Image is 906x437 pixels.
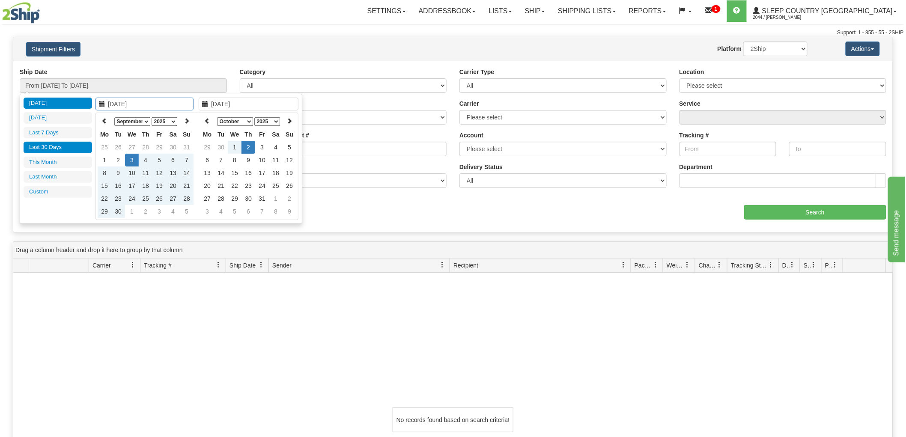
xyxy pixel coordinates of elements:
[698,0,727,22] a: 1
[785,258,800,272] a: Delivery Status filter column settings
[228,166,241,179] td: 15
[200,205,214,218] td: 3
[200,179,214,192] td: 20
[283,179,296,192] td: 26
[435,258,450,272] a: Sender filter column settings
[24,98,92,109] li: [DATE]
[111,141,125,154] td: 26
[228,192,241,205] td: 29
[125,154,139,166] td: 3
[214,192,228,205] td: 28
[139,192,152,205] td: 25
[125,141,139,154] td: 27
[152,205,166,218] td: 3
[667,261,685,270] span: Weight
[200,166,214,179] td: 13
[241,205,255,218] td: 6
[255,192,269,205] td: 31
[98,141,111,154] td: 25
[166,128,180,141] th: Sa
[180,141,194,154] td: 31
[125,205,139,218] td: 1
[269,166,283,179] td: 18
[200,128,214,141] th: Mo
[712,5,721,13] sup: 1
[180,192,194,205] td: 28
[24,127,92,139] li: Last 7 Days
[269,154,283,166] td: 11
[211,258,226,272] a: Tracking # filter column settings
[269,205,283,218] td: 8
[635,261,653,270] span: Packages
[255,154,269,166] td: 10
[699,261,717,270] span: Charge
[453,261,478,270] span: Recipient
[214,205,228,218] td: 4
[166,166,180,179] td: 13
[228,128,241,141] th: We
[111,154,125,166] td: 2
[200,154,214,166] td: 6
[125,258,140,272] a: Carrier filter column settings
[228,179,241,192] td: 22
[24,157,92,168] li: This Month
[241,154,255,166] td: 9
[125,179,139,192] td: 17
[214,128,228,141] th: Tu
[125,128,139,141] th: We
[2,29,904,36] div: Support: 1 - 855 - 55 - 2SHIP
[241,141,255,154] td: 2
[2,2,40,24] img: logo2044.jpg
[255,179,269,192] td: 24
[6,5,79,15] div: Send message
[846,42,880,56] button: Actions
[214,154,228,166] td: 7
[283,192,296,205] td: 2
[152,128,166,141] th: Fr
[679,142,777,156] input: From
[125,166,139,179] td: 10
[744,205,886,220] input: Search
[152,192,166,205] td: 26
[98,205,111,218] td: 29
[152,141,166,154] td: 29
[718,45,742,53] label: Platform
[98,128,111,141] th: Mo
[180,154,194,166] td: 7
[241,128,255,141] th: Th
[111,179,125,192] td: 16
[459,68,494,76] label: Carrier Type
[255,141,269,154] td: 3
[712,258,727,272] a: Charge filter column settings
[679,99,701,108] label: Service
[825,261,832,270] span: Pickup Status
[111,205,125,218] td: 30
[804,261,811,270] span: Shipment Issues
[152,179,166,192] td: 19
[255,128,269,141] th: Fr
[241,166,255,179] td: 16
[272,261,292,270] span: Sender
[680,258,695,272] a: Weight filter column settings
[283,166,296,179] td: 19
[98,192,111,205] td: 22
[152,166,166,179] td: 12
[886,175,905,262] iframe: chat widget
[228,141,241,154] td: 1
[139,179,152,192] td: 18
[166,154,180,166] td: 6
[180,128,194,141] th: Su
[731,261,768,270] span: Tracking Status
[92,261,111,270] span: Carrier
[98,179,111,192] td: 15
[254,258,268,272] a: Ship Date filter column settings
[20,68,48,76] label: Ship Date
[828,258,843,272] a: Pickup Status filter column settings
[139,154,152,166] td: 4
[214,166,228,179] td: 14
[24,171,92,183] li: Last Month
[200,141,214,154] td: 29
[13,242,893,259] div: grid grouping header
[760,7,893,15] span: Sleep Country [GEOGRAPHIC_DATA]
[228,205,241,218] td: 5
